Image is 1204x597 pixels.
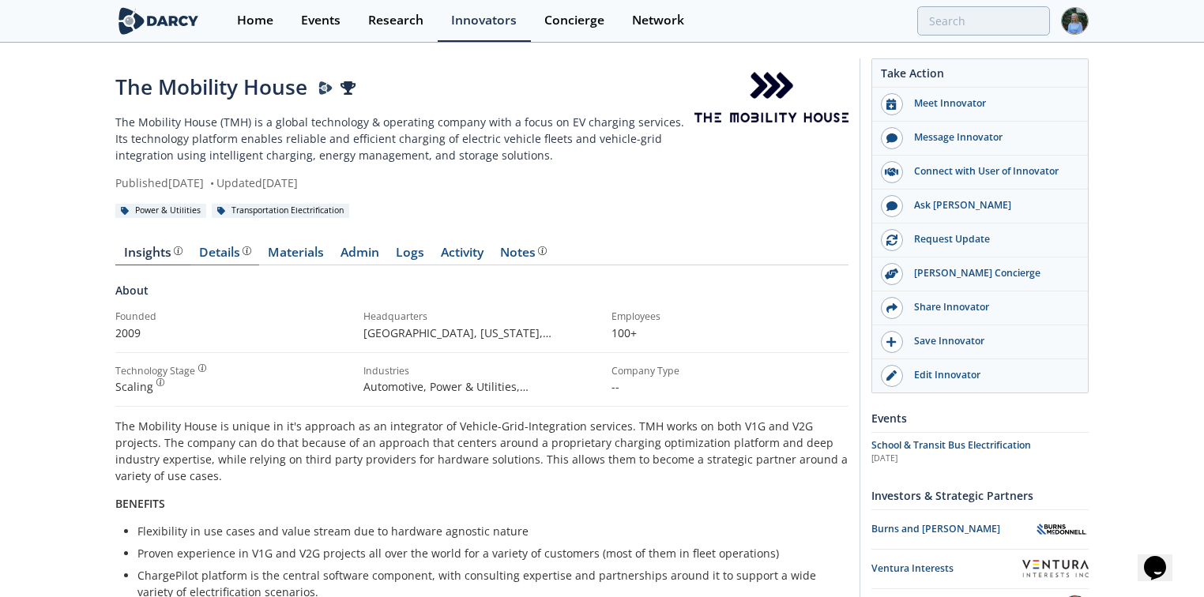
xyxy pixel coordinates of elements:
li: Flexibility in use cases and value stream due to hardware agnostic nature [137,523,837,539]
div: Concierge [544,14,604,27]
p: 100+ [611,325,848,341]
a: Admin [332,246,387,265]
div: Meet Innovator [903,96,1080,111]
div: Message Innovator [903,130,1080,145]
a: School & Transit Bus Electrification [DATE] [871,438,1089,465]
a: Materials [259,246,332,265]
div: Research [368,14,423,27]
div: Headquarters [363,310,600,324]
img: information.svg [174,246,182,255]
div: Employees [611,310,848,324]
div: Notes [500,246,547,259]
div: [PERSON_NAME] Concierge [903,266,1080,280]
a: Ventura Interests Ventura Interests [871,555,1089,583]
div: Technology Stage [115,364,195,378]
span: School & Transit Bus Electrification [871,438,1031,452]
span: Automotive, Power & Utilities, Transportation & Logistics [363,379,529,411]
img: Burns and McDonnell [1035,516,1089,543]
div: Insights [124,246,182,259]
img: information.svg [538,246,547,255]
div: Industries [363,364,600,378]
div: Scaling [115,378,352,395]
img: logo-wide.svg [115,7,201,35]
a: Notes [491,246,555,265]
a: Insights [115,246,190,265]
div: The Mobility House [115,72,694,103]
a: Details [190,246,259,265]
p: The Mobility House is unique in it's approach as an integrator of Vehicle-Grid-Integration servic... [115,418,848,484]
img: Profile [1061,7,1089,35]
div: Innovators [451,14,517,27]
strong: BENEFITS [115,496,165,511]
div: Events [871,404,1089,432]
div: Published [DATE] Updated [DATE] [115,175,694,191]
img: information.svg [243,246,251,255]
img: information.svg [198,364,207,373]
div: Company Type [611,364,848,378]
span: • [207,175,216,190]
div: Details [199,246,251,259]
img: Darcy Presenter [318,81,333,96]
div: Transportation Electrification [212,204,349,218]
div: Events [301,14,341,27]
img: information.svg [156,378,165,387]
p: [GEOGRAPHIC_DATA], [US_STATE] , [GEOGRAPHIC_DATA] [363,325,600,341]
div: Take Action [872,65,1088,88]
div: Investors & Strategic Partners [871,482,1089,509]
div: Home [237,14,273,27]
a: Burns and [PERSON_NAME] Burns and McDonnell [871,516,1089,543]
p: 2009 [115,325,352,341]
div: Connect with User of Innovator [903,164,1080,178]
p: The Mobility House (TMH) is a global technology & operating company with a focus on EV charging s... [115,114,694,163]
div: Ventura Interests [871,561,1022,576]
div: Share Innovator [903,300,1080,314]
a: Activity [432,246,491,265]
button: Save Innovator [872,325,1088,359]
div: Edit Innovator [903,368,1080,382]
iframe: chat widget [1138,534,1188,581]
div: Burns and [PERSON_NAME] [871,522,1035,536]
p: -- [611,378,848,395]
li: Proven experience in V1G and V2G projects all over the world for a variety of customers (most of ... [137,545,837,561]
input: Advanced Search [917,6,1050,36]
div: Founded [115,310,352,324]
div: [DATE] [871,452,1089,465]
div: Save Innovator [903,334,1080,348]
div: Ask [PERSON_NAME] [903,198,1080,212]
a: Edit Innovator [872,359,1088,392]
img: Ventura Interests [1022,560,1089,576]
div: Power & Utilities [115,204,206,218]
div: Request Update [903,232,1080,246]
div: About [115,282,848,310]
div: Network [632,14,684,27]
a: Logs [387,246,432,265]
